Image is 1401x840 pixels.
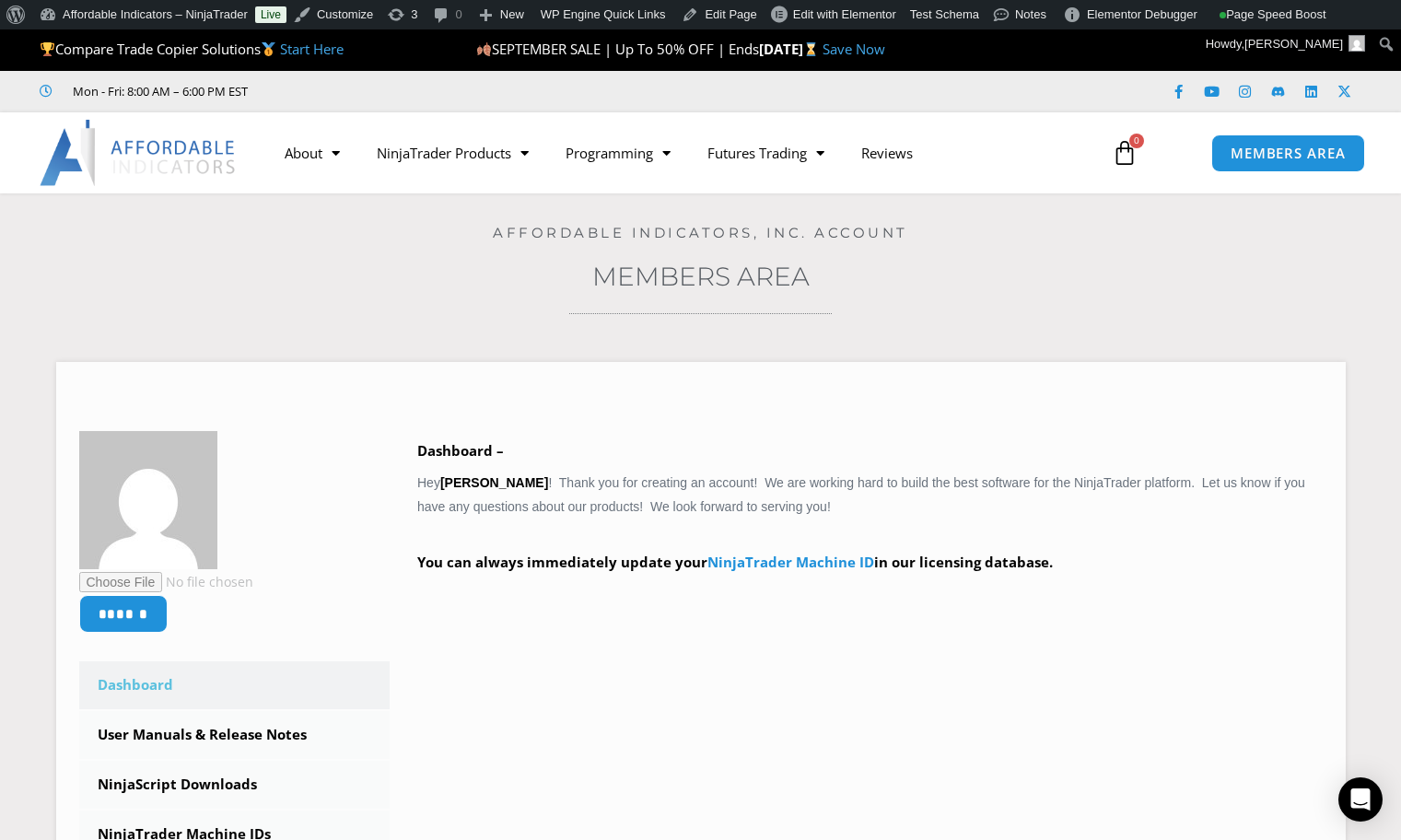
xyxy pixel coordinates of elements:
[274,82,550,100] iframe: Customer reviews powered by Trustpilot
[417,553,1053,571] strong: You can always immediately update your in our licensing database.
[266,132,1093,174] nav: Menu
[40,40,344,58] span: Compare Trade Copier Solutions
[358,132,547,174] a: NinjaTrader Products
[440,475,548,490] strong: [PERSON_NAME]
[68,80,248,102] span: Mon - Fri: 8:00 AM – 6:00 PM EST
[1084,126,1165,180] a: 0
[79,711,391,759] a: User Manuals & Release Notes
[493,224,908,241] a: Affordable Indicators, Inc. Account
[547,132,689,174] a: Programming
[79,431,217,569] img: 83961ee70edc86d96254b98d11301f0a4f1435bd8fc34dcaa6bdd6a6e89a3844
[1338,777,1383,822] div: Open Intercom Messenger
[41,42,54,56] img: 🏆
[1244,37,1343,51] span: [PERSON_NAME]
[477,42,491,56] img: 🍂
[266,132,358,174] a: About
[759,40,823,58] strong: [DATE]
[280,40,344,58] a: Start Here
[417,438,1323,601] div: Hey ! Thank you for creating an account! We are working hard to build the best software for the N...
[1211,134,1365,172] a: MEMBERS AREA
[804,42,818,56] img: ⌛
[843,132,931,174] a: Reviews
[40,120,238,186] img: LogoAI | Affordable Indicators – NinjaTrader
[1129,134,1144,148] span: 0
[1231,146,1346,160] span: MEMBERS AREA
[592,261,810,292] a: Members Area
[255,6,286,23] a: Live
[689,132,843,174] a: Futures Trading
[823,40,885,58] a: Save Now
[793,7,896,21] span: Edit with Elementor
[79,761,391,809] a: NinjaScript Downloads
[262,42,275,56] img: 🥇
[79,661,391,709] a: Dashboard
[476,40,759,58] span: SEPTEMBER SALE | Up To 50% OFF | Ends
[1199,29,1372,59] a: Howdy,
[707,553,874,571] a: NinjaTrader Machine ID
[417,441,504,460] b: Dashboard –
